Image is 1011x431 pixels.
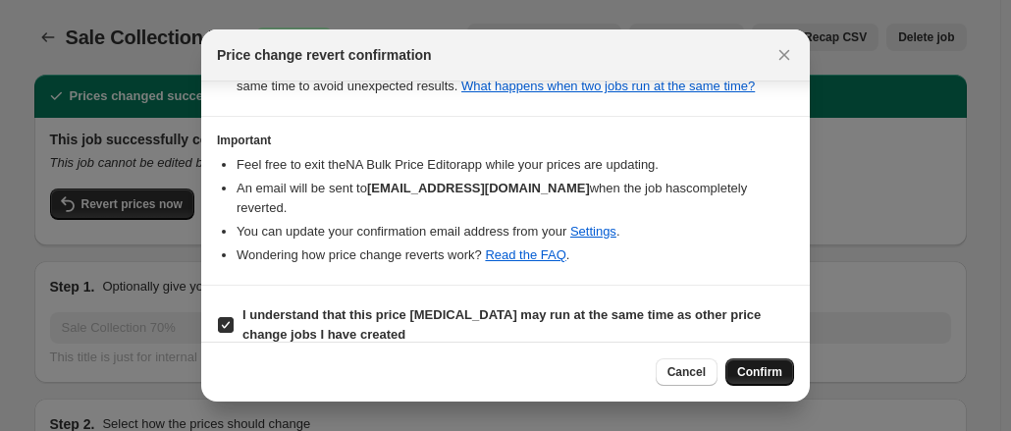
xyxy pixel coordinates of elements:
span: Confirm [737,364,782,380]
li: Feel free to exit the NA Bulk Price Editor app while your prices are updating. [237,155,794,175]
b: I understand that this price [MEDICAL_DATA] may run at the same time as other price change jobs I... [242,307,761,342]
b: [EMAIL_ADDRESS][DOMAIN_NAME] [367,181,590,195]
button: Close [771,41,798,69]
button: Cancel [656,358,718,386]
a: What happens when two jobs run at the same time? [461,79,755,93]
li: An email will be sent to when the job has completely reverted . [237,179,794,218]
button: Confirm [725,358,794,386]
h3: Important [217,133,794,148]
li: You can update your confirmation email address from your . [237,222,794,242]
a: Read the FAQ [485,247,565,262]
span: Cancel [667,364,706,380]
span: Price change revert confirmation [217,45,432,65]
a: Settings [570,224,616,239]
li: Wondering how price change reverts work? . [237,245,794,265]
